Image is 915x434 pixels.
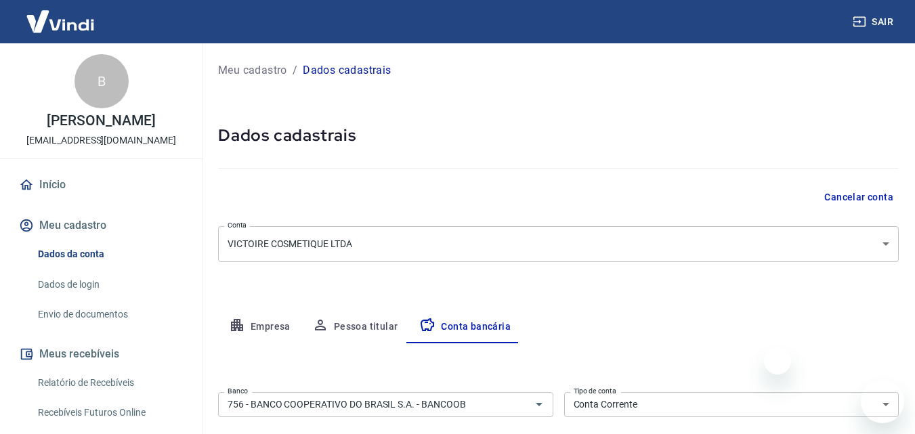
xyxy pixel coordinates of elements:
[228,386,248,396] label: Banco
[764,347,791,374] iframe: Fechar mensagem
[218,226,899,262] div: VICTOIRE COSMETIQUE LTDA
[47,114,155,128] p: [PERSON_NAME]
[33,240,186,268] a: Dados da conta
[33,271,186,299] a: Dados de login
[850,9,899,35] button: Sair
[408,311,522,343] button: Conta bancária
[819,185,899,210] button: Cancelar conta
[16,339,186,369] button: Meus recebíveis
[861,380,904,423] iframe: Botão para abrir a janela de mensagens
[293,62,297,79] p: /
[218,62,287,79] a: Meu cadastro
[26,133,176,148] p: [EMAIL_ADDRESS][DOMAIN_NAME]
[75,54,129,108] div: B
[574,386,616,396] label: Tipo de conta
[218,311,301,343] button: Empresa
[33,399,186,427] a: Recebíveis Futuros Online
[16,211,186,240] button: Meu cadastro
[303,62,391,79] p: Dados cadastrais
[301,311,409,343] button: Pessoa titular
[33,369,186,397] a: Relatório de Recebíveis
[218,125,899,146] h5: Dados cadastrais
[16,170,186,200] a: Início
[16,1,104,42] img: Vindi
[33,301,186,328] a: Envio de documentos
[530,395,549,414] button: Abrir
[228,220,247,230] label: Conta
